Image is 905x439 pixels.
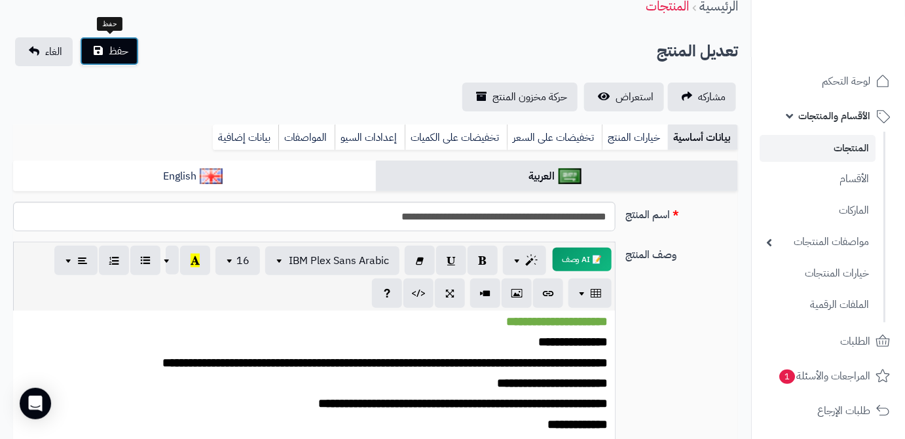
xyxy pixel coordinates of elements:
button: حفظ [80,37,139,66]
a: خيارات المنتجات [760,259,876,288]
a: استعراض [584,83,664,111]
img: logo-2.png [816,10,893,37]
a: بيانات أساسية [668,124,738,151]
a: تخفيضات على السعر [507,124,602,151]
a: مواصفات المنتجات [760,228,876,256]
span: الطلبات [840,332,870,351]
img: English [200,168,223,184]
a: إعدادات السيو [335,124,405,151]
a: حركة مخزون المنتج [462,83,578,111]
span: حركة مخزون المنتج [492,89,567,105]
a: العربية [376,161,739,193]
a: بيانات إضافية [213,124,278,151]
button: IBM Plex Sans Arabic [265,246,399,275]
span: 16 [236,253,249,269]
button: 16 [215,246,260,275]
span: استعراض [616,89,654,105]
a: المراجعات والأسئلة1 [760,360,897,392]
a: طلبات الإرجاع [760,395,897,427]
span: IBM Plex Sans Arabic [289,253,389,269]
a: خيارات المنتج [602,124,668,151]
span: حفظ [109,43,128,59]
span: المراجعات والأسئلة [778,367,870,385]
a: تخفيضات على الكميات [405,124,507,151]
label: وصف المنتج [621,242,743,263]
h2: تعديل المنتج [657,38,738,65]
a: الطلبات [760,326,897,357]
a: English [13,161,376,193]
a: المنتجات [760,135,876,162]
span: مشاركه [698,89,726,105]
label: اسم المنتج [621,202,743,223]
div: حفظ [97,17,122,31]
a: مشاركه [668,83,736,111]
a: الماركات [760,197,876,225]
span: طلبات الإرجاع [817,402,870,420]
span: الأقسام والمنتجات [798,107,870,125]
span: 1 [779,369,796,385]
a: لوحة التحكم [760,66,897,97]
a: المواصفات [278,124,335,151]
span: لوحة التحكم [822,72,870,90]
div: Open Intercom Messenger [20,388,51,419]
span: الغاء [45,44,62,60]
button: 📝 AI وصف [553,248,612,271]
a: الأقسام [760,165,876,193]
a: الملفات الرقمية [760,291,876,319]
img: العربية [559,168,582,184]
a: الغاء [15,37,73,66]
